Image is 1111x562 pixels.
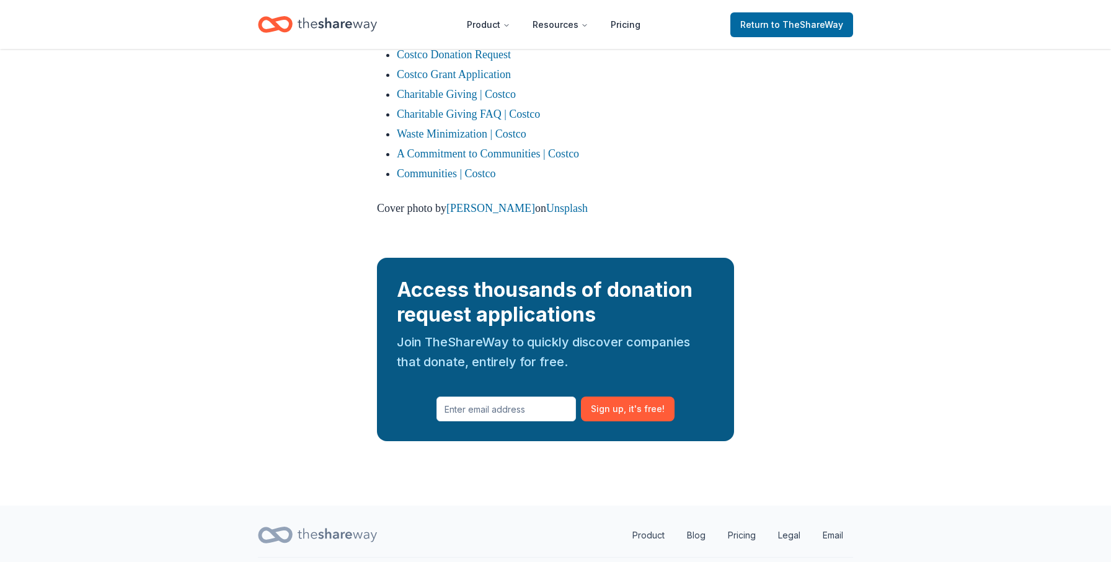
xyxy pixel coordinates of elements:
div: Access thousands of donation request applications [397,278,714,327]
a: Email [813,523,853,548]
nav: Main [457,10,650,39]
a: Returnto TheShareWay [730,12,853,37]
span: to TheShareWay [771,19,843,30]
a: Home [258,10,377,39]
a: Pricing [718,523,766,548]
a: [PERSON_NAME] [446,202,535,214]
p: Cover photo by on [377,198,734,218]
a: Unsplash [546,202,588,214]
a: Costco Grant Application [397,68,511,81]
button: Resources [523,12,598,37]
a: Charitable Giving FAQ | Costco [397,108,540,120]
input: Enter email address [436,397,576,421]
a: A Commitment to Communities | Costco [397,147,579,160]
a: Waste Minimization | Costco [397,128,526,140]
a: Communities | Costco [397,167,496,180]
a: Legal [768,523,810,548]
span: , it ' s free! [624,402,665,416]
a: Blog [677,523,715,548]
div: Join TheShareWay to quickly discover companies that donate, entirely for free. [397,332,714,372]
a: Product [622,523,675,548]
a: Pricing [601,12,650,37]
a: Charitable Giving | Costco [397,88,516,100]
a: Costco Donation Request [397,48,511,61]
button: Product [457,12,520,37]
span: Return [740,17,843,32]
nav: quick links [622,523,853,548]
button: Sign up, it's free! [581,397,675,421]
